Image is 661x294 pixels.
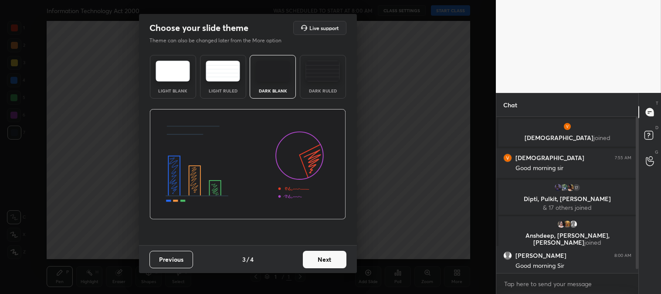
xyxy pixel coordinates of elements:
[557,220,566,229] img: a9516dfaf15242149edb2a2799e379b8.jpg
[515,252,566,260] h6: [PERSON_NAME]
[149,22,248,34] h2: Choose your slide theme
[593,133,610,142] span: joined
[503,251,512,260] img: default.png
[156,89,190,93] div: Light Blank
[247,255,249,264] h4: /
[554,183,563,192] img: d299f401e88a46e4b4cba62e6544ff96.jpg
[303,251,346,268] button: Next
[614,253,631,258] div: 8:00 AM
[515,262,631,270] div: Good morning Sir
[503,154,512,162] img: 3
[156,61,190,82] img: lightTheme.e5ed3b09.svg
[309,25,339,31] h5: Live support
[572,183,581,192] div: 17
[504,134,631,141] p: [DEMOGRAPHIC_DATA]
[255,89,290,93] div: Dark Blank
[655,149,658,155] p: G
[206,61,240,82] img: lightRuledTheme.5fabf969.svg
[656,100,658,106] p: T
[504,195,631,202] p: Dipti, Pulkit, [PERSON_NAME]
[149,251,193,268] button: Previous
[305,61,340,82] img: darkRuledTheme.de295e13.svg
[563,220,572,229] img: 3
[584,238,601,246] span: joined
[305,89,340,93] div: Dark Ruled
[496,93,524,116] p: Chat
[206,89,241,93] div: Light Ruled
[515,164,631,173] div: Good morning sir
[563,122,572,131] img: 3
[566,183,575,192] img: 62ce8518e34e4b1788999baf1d1acfa4.jpg
[250,255,254,264] h4: 4
[242,255,246,264] h4: 3
[149,109,346,220] img: darkThemeBanner.d06ce4a2.svg
[256,61,290,82] img: darkTheme.f0cc69e5.svg
[496,117,638,273] div: grid
[504,204,631,211] p: & 17 others joined
[515,154,584,162] h6: [DEMOGRAPHIC_DATA]
[655,124,658,131] p: D
[149,37,291,44] p: Theme can also be changed later from the More option
[569,220,578,229] img: default.png
[560,183,569,192] img: 4f4d6a67d23b4c9cb93690648150d477.jpg
[504,232,631,246] p: Anshdeep, [PERSON_NAME], [PERSON_NAME]
[615,155,631,161] div: 7:55 AM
